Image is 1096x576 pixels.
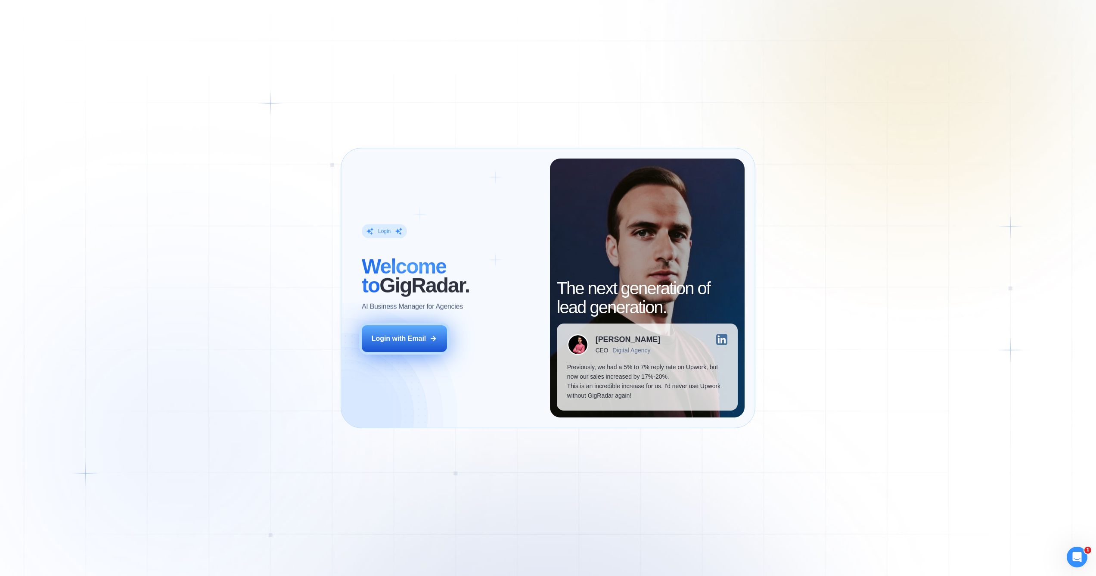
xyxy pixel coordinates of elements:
div: Digital Agency [612,347,650,354]
span: Welcome to [362,255,446,297]
button: Login with Email [362,325,447,352]
span: 1 [1084,547,1091,554]
div: [PERSON_NAME] [596,336,661,343]
h2: The next generation of lead generation. [557,279,738,317]
h2: ‍ GigRadar. [362,257,540,295]
div: CEO [596,347,608,354]
div: Login [378,228,391,235]
p: AI Business Manager for Agencies [362,302,463,311]
div: Login with Email [372,334,426,343]
p: Previously, we had a 5% to 7% reply rate on Upwork, but now our sales increased by 17%-20%. This ... [567,362,727,400]
iframe: Intercom live chat [1067,547,1087,567]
